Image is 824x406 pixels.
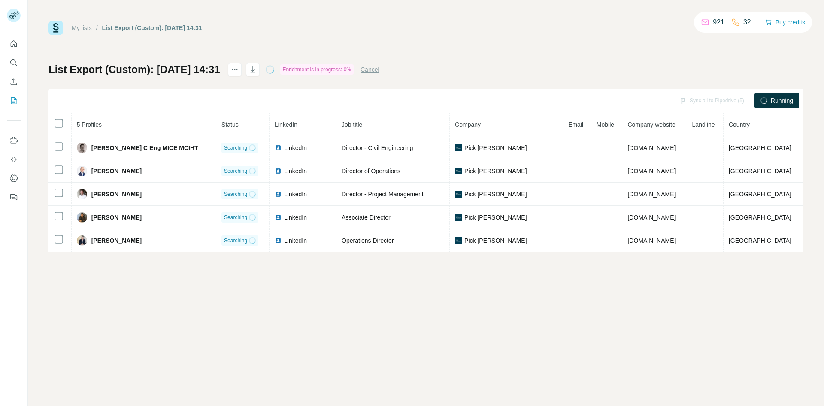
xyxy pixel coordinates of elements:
span: Company website [627,121,675,128]
img: Avatar [77,166,87,176]
span: Pick [PERSON_NAME] [464,167,527,175]
p: 921 [713,17,724,27]
span: [GEOGRAPHIC_DATA] [729,168,791,174]
h1: List Export (Custom): [DATE] 14:31 [48,63,220,76]
img: company-logo [455,214,462,221]
span: Pick [PERSON_NAME] [464,143,527,152]
span: Country [729,121,750,128]
button: actions [228,63,242,76]
button: Use Surfe on LinkedIn [7,133,21,148]
img: company-logo [455,237,462,244]
div: List Export (Custom): [DATE] 14:31 [102,24,202,32]
span: Company [455,121,481,128]
img: LinkedIn logo [275,191,282,198]
img: LinkedIn logo [275,144,282,151]
span: [DOMAIN_NAME] [627,144,676,151]
p: 32 [743,17,751,27]
span: LinkedIn [284,236,307,245]
img: Avatar [77,189,87,199]
span: Searching [224,144,247,152]
button: My lists [7,93,21,108]
button: Buy credits [765,16,805,28]
img: company-logo [455,144,462,151]
button: Cancel [360,65,379,74]
span: [GEOGRAPHIC_DATA] [729,191,791,198]
span: Associate Director [342,214,391,221]
span: [DOMAIN_NAME] [627,237,676,244]
span: Director - Civil Engineering [342,144,413,151]
span: LinkedIn [284,143,307,152]
span: Searching [224,167,247,175]
div: Enrichment is in progress: 0% [280,64,354,75]
span: Email [568,121,583,128]
button: Search [7,55,21,70]
span: Searching [224,214,247,221]
span: [PERSON_NAME] [91,213,142,222]
span: Pick [PERSON_NAME] [464,190,527,198]
button: Use Surfe API [7,152,21,167]
span: Director of Operations [342,168,400,174]
button: Dashboard [7,171,21,186]
span: [PERSON_NAME] [91,236,142,245]
span: Status [221,121,239,128]
img: Avatar [77,235,87,246]
img: Surfe Logo [48,21,63,35]
span: Searching [224,237,247,244]
span: [DOMAIN_NAME] [627,168,676,174]
span: Searching [224,190,247,198]
span: Running [771,96,793,105]
span: [GEOGRAPHIC_DATA] [729,144,791,151]
span: [GEOGRAPHIC_DATA] [729,214,791,221]
img: LinkedIn logo [275,214,282,221]
span: Operations Director [342,237,394,244]
img: company-logo [455,168,462,174]
span: [PERSON_NAME] C Eng MICE MCIHT [91,143,198,152]
span: Landline [692,121,715,128]
span: [PERSON_NAME] [91,167,142,175]
span: LinkedIn [275,121,297,128]
img: Avatar [77,143,87,153]
img: LinkedIn logo [275,237,282,244]
span: [GEOGRAPHIC_DATA] [729,237,791,244]
li: / [96,24,98,32]
img: Avatar [77,212,87,223]
span: Pick [PERSON_NAME] [464,236,527,245]
img: company-logo [455,191,462,198]
span: Pick [PERSON_NAME] [464,213,527,222]
span: Director - Project Management [342,191,424,198]
button: Enrich CSV [7,74,21,89]
span: LinkedIn [284,167,307,175]
span: [DOMAIN_NAME] [627,214,676,221]
span: Mobile [597,121,614,128]
span: LinkedIn [284,190,307,198]
span: [PERSON_NAME] [91,190,142,198]
span: [DOMAIN_NAME] [627,191,676,198]
img: LinkedIn logo [275,168,282,174]
a: My lists [72,24,92,31]
span: 5 Profiles [77,121,102,128]
button: Quick start [7,36,21,52]
span: LinkedIn [284,213,307,222]
button: Feedback [7,189,21,205]
span: Job title [342,121,362,128]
